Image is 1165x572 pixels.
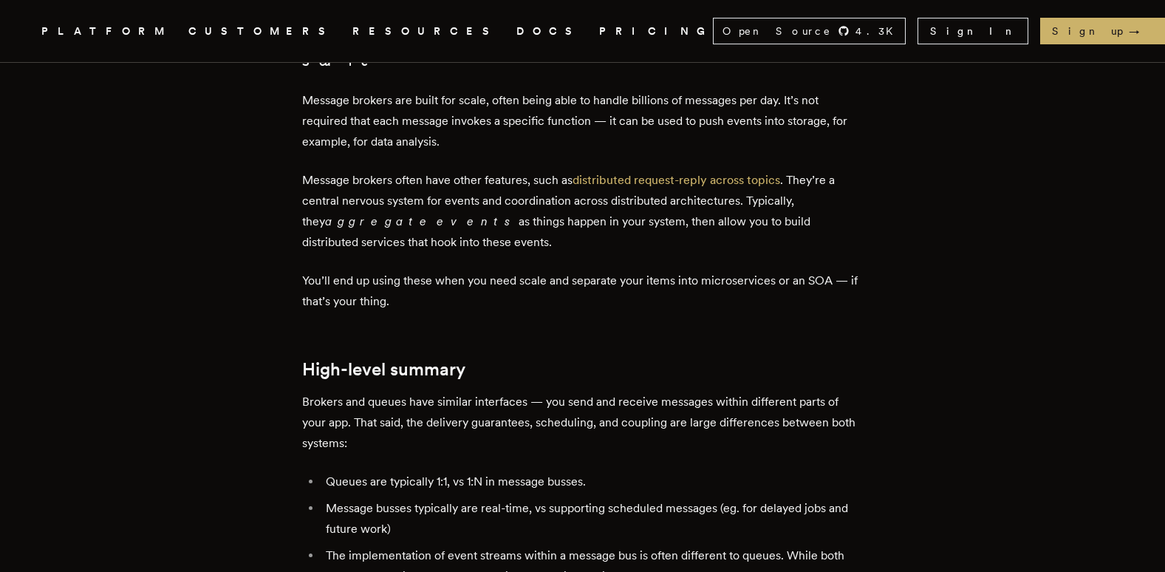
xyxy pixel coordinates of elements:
[325,214,434,228] em: aggregate
[573,173,780,187] a: distributed request-reply across topics
[321,498,864,539] li: Message busses typically are real-time, vs supporting scheduled messages (eg. for delayed jobs an...
[722,24,832,38] span: Open Source
[352,22,499,41] button: RESOURCES
[599,22,713,41] a: PRICING
[321,471,864,492] li: Queues are typically 1:1, vs 1:N in message busses.
[302,170,864,253] p: Message brokers often have other features, such as . They’re a central nervous system for events ...
[437,214,519,228] em: events
[302,392,864,454] p: Brokers and queues have similar interfaces — you send and receive messages within different parts...
[302,90,864,152] p: Message brokers are built for scale, often being able to handle billions of messages per day. It’...
[188,22,335,41] a: CUSTOMERS
[302,55,389,69] strong: Scale
[302,359,864,380] h2: High-level summary
[302,270,864,312] p: You’ll end up using these when you need scale and separate your items into microservices or an SO...
[1129,24,1154,38] span: →
[41,22,171,41] button: PLATFORM
[918,18,1028,44] a: Sign In
[855,24,902,38] span: 4.3 K
[516,22,581,41] a: DOCS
